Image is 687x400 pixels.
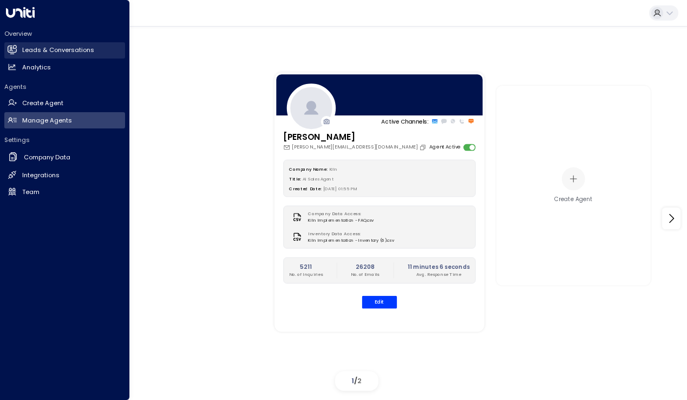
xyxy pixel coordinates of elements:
a: Team [4,184,125,200]
a: Manage Agents [4,112,125,128]
label: Company Data Access: [308,211,370,218]
span: 2 [357,376,362,385]
h2: Agents [4,82,125,91]
p: Avg. Response Time [408,272,470,278]
label: Agent Active [429,144,461,152]
h2: Integrations [22,171,60,180]
a: Analytics [4,59,125,75]
button: Edit [362,296,397,308]
label: Created Date: [289,186,321,191]
span: AI Sales Agent [303,176,333,182]
p: Active Channels: [381,117,428,125]
label: Title: [289,176,300,182]
label: Company Name: [289,166,327,172]
div: Create Agent [554,196,592,204]
h3: [PERSON_NAME] [283,131,428,144]
h2: Analytics [22,63,51,72]
span: 1 [351,376,354,385]
a: Integrations [4,167,125,183]
h2: Company Data [24,153,70,162]
h2: Leads & Conversations [22,46,94,55]
p: No. of Emails [351,272,379,278]
div: [PERSON_NAME][EMAIL_ADDRESS][DOMAIN_NAME] [283,144,428,152]
span: Kiln Implementation - Inventory (6).csv [308,237,394,244]
span: Kiln Implementation - FAQ.csv [308,218,374,224]
a: Create Agent [4,95,125,112]
a: Leads & Conversations [4,42,125,59]
h2: 11 minutes 6 seconds [408,263,470,271]
h2: Overview [4,29,125,38]
h2: 5211 [289,263,322,271]
label: Inventory Data Access: [308,231,390,237]
button: Copy [419,144,428,151]
h2: Team [22,188,40,197]
a: Company Data [4,149,125,166]
span: [DATE] 01:55 PM [323,186,357,191]
h2: Settings [4,136,125,144]
div: / [335,371,378,390]
h2: Manage Agents [22,116,72,125]
h2: Create Agent [22,99,63,108]
h2: 26208 [351,263,379,271]
span: Kiln [330,166,338,172]
p: No. of Inquiries [289,272,322,278]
